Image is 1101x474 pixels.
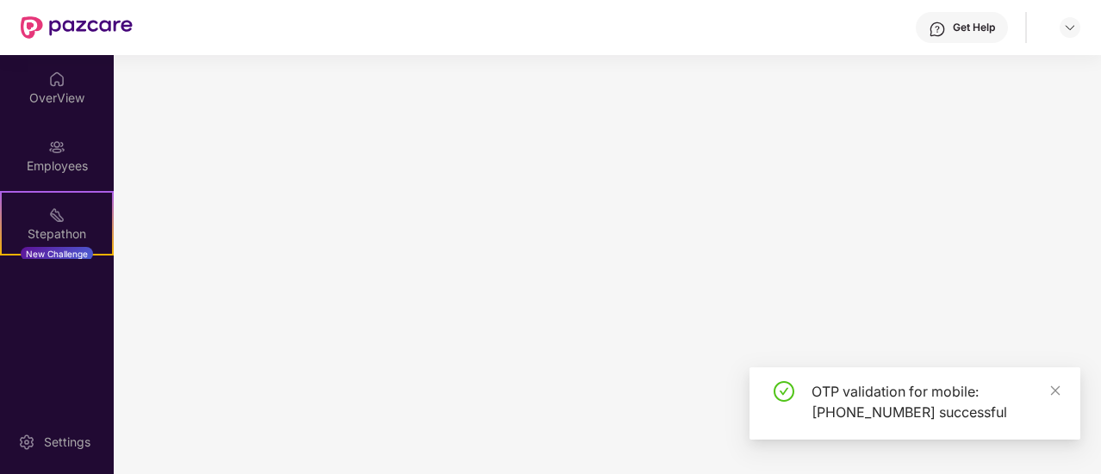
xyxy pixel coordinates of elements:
[48,206,65,224] img: svg+xml;base64,PHN2ZyB4bWxucz0iaHR0cDovL3d3dy53My5vcmcvMjAwMC9zdmciIHdpZHRoPSIyMSIgaGVpZ2h0PSIyMC...
[1049,385,1061,397] span: close
[812,381,1060,422] div: OTP validation for mobile: [PHONE_NUMBER] successful
[953,21,995,34] div: Get Help
[18,434,35,451] img: svg+xml;base64,PHN2ZyBpZD0iU2V0dGluZy0yMHgyMCIgeG1sbnM9Imh0dHA6Ly93d3cudzMub3JnLzIwMDAvc3ZnIiB3aW...
[21,247,93,261] div: New Challenge
[2,225,112,243] div: Stepathon
[21,16,133,39] img: New Pazcare Logo
[774,381,794,402] span: check-circle
[48,71,65,88] img: svg+xml;base64,PHN2ZyBpZD0iSG9tZSIgeG1sbnM9Imh0dHA6Ly93d3cudzMub3JnLzIwMDAvc3ZnIiB3aWR0aD0iMjAiIG...
[1063,21,1077,34] img: svg+xml;base64,PHN2ZyBpZD0iRHJvcGRvd24tMzJ4MzIiIHhtbG5zPSJodHRwOi8vd3d3LnczLm9yZy8yMDAwL3N2ZyIgd2...
[39,434,96,451] div: Settings
[929,21,946,38] img: svg+xml;base64,PHN2ZyBpZD0iSGVscC0zMngzMiIgeG1sbnM9Imh0dHA6Ly93d3cudzMub3JnLzIwMDAvc3ZnIiB3aWR0aD...
[48,139,65,156] img: svg+xml;base64,PHN2ZyBpZD0iRW1wbG95ZWVzIiB4bWxucz0iaHR0cDovL3d3dy53My5vcmcvMjAwMC9zdmciIHdpZHRoPS...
